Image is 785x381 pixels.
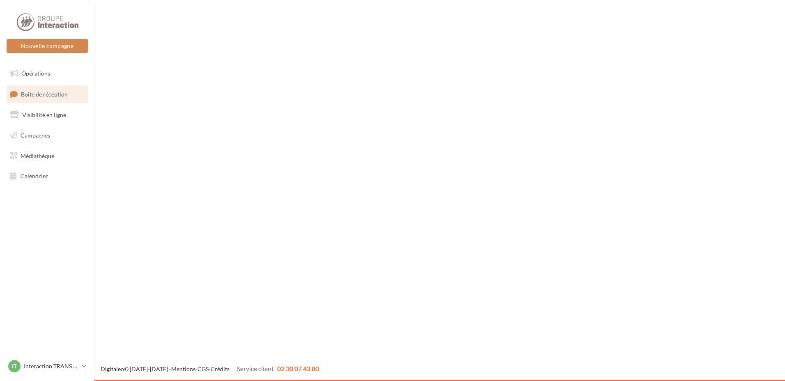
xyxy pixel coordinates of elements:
span: 02 30 07 43 80 [277,365,319,372]
a: Digitaleo [101,365,124,372]
a: Boîte de réception [5,85,90,103]
button: Nouvelle campagne [7,39,88,53]
a: Médiathèque [5,147,90,165]
a: Crédits [211,365,230,372]
a: IT Interaction TRANS EN [GEOGRAPHIC_DATA] [7,358,88,374]
span: IT [12,362,17,370]
span: © [DATE]-[DATE] - - - [101,365,319,372]
a: Opérations [5,65,90,82]
span: Visibilité en ligne [22,111,66,118]
span: Calendrier [21,172,48,179]
span: Boîte de réception [21,90,68,97]
a: Mentions [171,365,195,372]
span: Campagnes [21,132,50,139]
span: Service client [237,365,274,372]
span: Médiathèque [21,152,54,159]
p: Interaction TRANS EN [GEOGRAPHIC_DATA] [24,362,78,370]
a: Campagnes [5,127,90,144]
span: Opérations [21,70,50,77]
a: CGS [197,365,209,372]
a: Calendrier [5,168,90,185]
a: Visibilité en ligne [5,106,90,124]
